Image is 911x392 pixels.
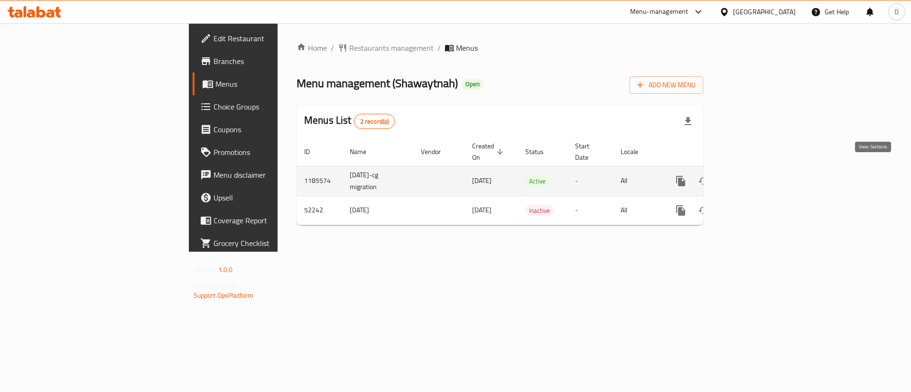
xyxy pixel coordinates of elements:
span: Coverage Report [214,215,334,226]
span: Menus [456,42,478,54]
div: Menu-management [630,6,688,18]
span: Menu disclaimer [214,169,334,181]
span: Choice Groups [214,101,334,112]
span: Name [350,146,379,157]
span: Version: [194,264,217,276]
td: - [567,166,613,196]
a: Coupons [193,118,341,141]
span: Edit Restaurant [214,33,334,44]
nav: breadcrumb [297,42,703,54]
span: Get support on: [194,280,237,292]
button: more [669,170,692,192]
span: Created On [472,140,506,163]
span: 2 record(s) [354,117,395,126]
span: Active [525,176,549,187]
span: Menu management ( Shawaytnah ) [297,73,458,94]
a: Menu disclaimer [193,164,341,186]
span: Add New Menu [637,79,696,91]
th: Actions [662,137,768,166]
span: 1.0.0 [218,264,233,276]
li: / [437,42,441,54]
span: Status [525,146,556,157]
a: Menus [193,73,341,95]
a: Branches [193,50,341,73]
a: Restaurants management [338,42,434,54]
span: Menus [215,78,334,90]
button: Add New Menu [630,76,703,94]
span: ID [304,146,322,157]
a: Coverage Report [193,209,341,232]
span: Start Date [575,140,602,163]
table: enhanced table [297,137,768,225]
button: Change Status [692,199,715,222]
a: Choice Groups [193,95,341,118]
span: Grocery Checklist [214,237,334,249]
div: Open [462,79,483,90]
div: Export file [677,110,699,133]
span: Inactive [525,205,554,216]
h2: Menus List [304,113,395,129]
td: All [613,166,662,196]
td: All [613,196,662,225]
span: Branches [214,55,334,67]
td: [DATE]-cg migration [342,166,413,196]
span: D [894,7,899,17]
a: Edit Restaurant [193,27,341,50]
td: - [567,196,613,225]
a: Promotions [193,141,341,164]
a: Upsell [193,186,341,209]
span: [DATE] [472,174,492,187]
div: [GEOGRAPHIC_DATA] [733,7,796,17]
a: Grocery Checklist [193,232,341,255]
span: Vendor [421,146,453,157]
span: Restaurants management [349,42,434,54]
span: Locale [621,146,651,157]
span: Open [462,80,483,88]
span: [DATE] [472,204,492,216]
div: Total records count [354,114,395,129]
span: Upsell [214,192,334,203]
span: Promotions [214,146,334,158]
a: Support.OpsPlatform [194,289,254,301]
button: more [669,199,692,222]
span: Coupons [214,124,334,135]
td: [DATE] [342,196,413,225]
button: Change Status [692,170,715,192]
